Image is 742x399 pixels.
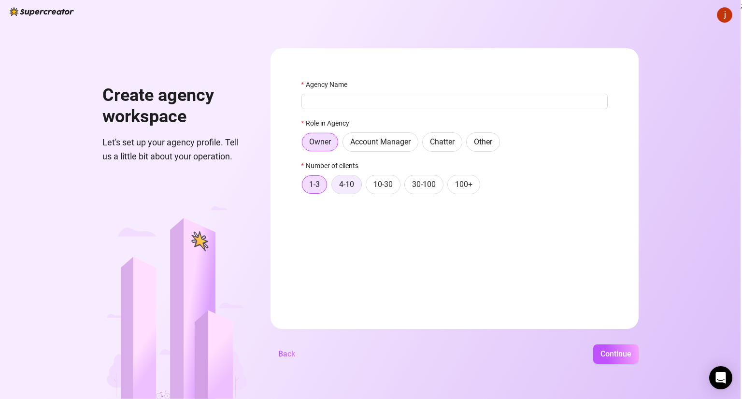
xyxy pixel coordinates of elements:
[102,136,247,163] span: Let's set up your agency profile. Tell us a little bit about your operation.
[278,349,295,358] span: Back
[430,137,455,146] span: Chatter
[350,137,411,146] span: Account Manager
[309,180,320,189] span: 1-3
[301,118,356,128] label: Role in Agency
[339,180,354,189] span: 4-10
[717,8,732,22] img: ACg8ocIl3o7SPPKnD3nww2LeBUM97tSG8DU_hKQ41VkCsdSeCMMmhw=s96-c
[301,94,608,109] input: Agency Name
[301,160,365,171] label: Number of clients
[455,180,472,189] span: 100+
[412,180,436,189] span: 30-100
[593,344,639,364] button: Continue
[709,366,732,389] div: Open Intercom Messenger
[309,137,331,146] span: Owner
[373,180,393,189] span: 10-30
[271,344,303,364] button: Back
[10,7,74,16] img: logo
[102,85,247,127] h1: Create agency workspace
[600,349,631,358] span: Continue
[301,79,354,90] label: Agency Name
[474,137,492,146] span: Other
